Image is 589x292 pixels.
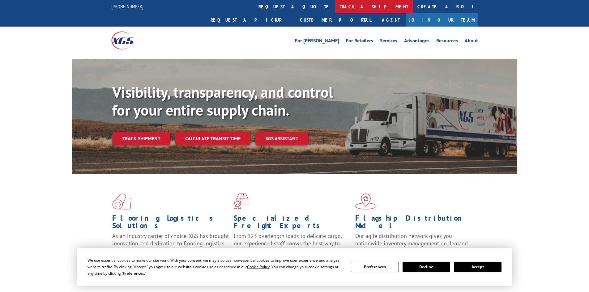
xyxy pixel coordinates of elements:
b: Visibility, transparency, and control for your entire supply chain. [112,83,333,120]
button: Preferences [351,262,399,272]
a: Join Our Team [406,13,478,27]
img: xgs-icon-flagship-distribution-model-red [355,193,377,209]
a: Request a pickup [206,13,295,27]
span: Preferences [123,271,144,276]
h1: Flagship Distribution Model [355,214,472,232]
a: For Retailers [346,38,373,45]
img: xgs-icon-focused-on-flooring-red [234,193,248,209]
span: Our agile distribution network gives you nationwide inventory management on demand. [355,232,469,247]
a: For [PERSON_NAME] [295,38,339,45]
a: XGS ASSISTANT [255,132,308,145]
a: Advantages [404,38,429,45]
a: Calculate transit time [175,132,250,145]
div: We use essential cookies to make our site work. With your consent, we may also use non-essential ... [87,257,344,277]
a: Customer Portal [295,13,376,27]
div: Cookie Consent Prompt [77,248,512,286]
a: Resources [436,38,458,45]
span: Cookie Policy [247,264,270,269]
a: About [465,38,478,45]
p: From 123 overlength loads to delicate cargo, our experienced staff knows the best way to move you... [234,232,351,260]
a: Services [380,38,397,45]
button: Decline [403,262,450,272]
h1: Specialized Freight Experts [234,214,351,232]
a: [PHONE_NUMBER] [111,3,143,10]
a: Agent [376,13,406,27]
a: Track shipment [112,132,170,145]
img: xgs-icon-total-supply-chain-intelligence-red [112,193,131,209]
button: Accept [454,262,502,272]
span: As an industry carrier of choice, XGS has brought innovation and dedication to flooring logistics... [112,232,229,254]
h1: Flooring Logistics Solutions [112,214,229,232]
